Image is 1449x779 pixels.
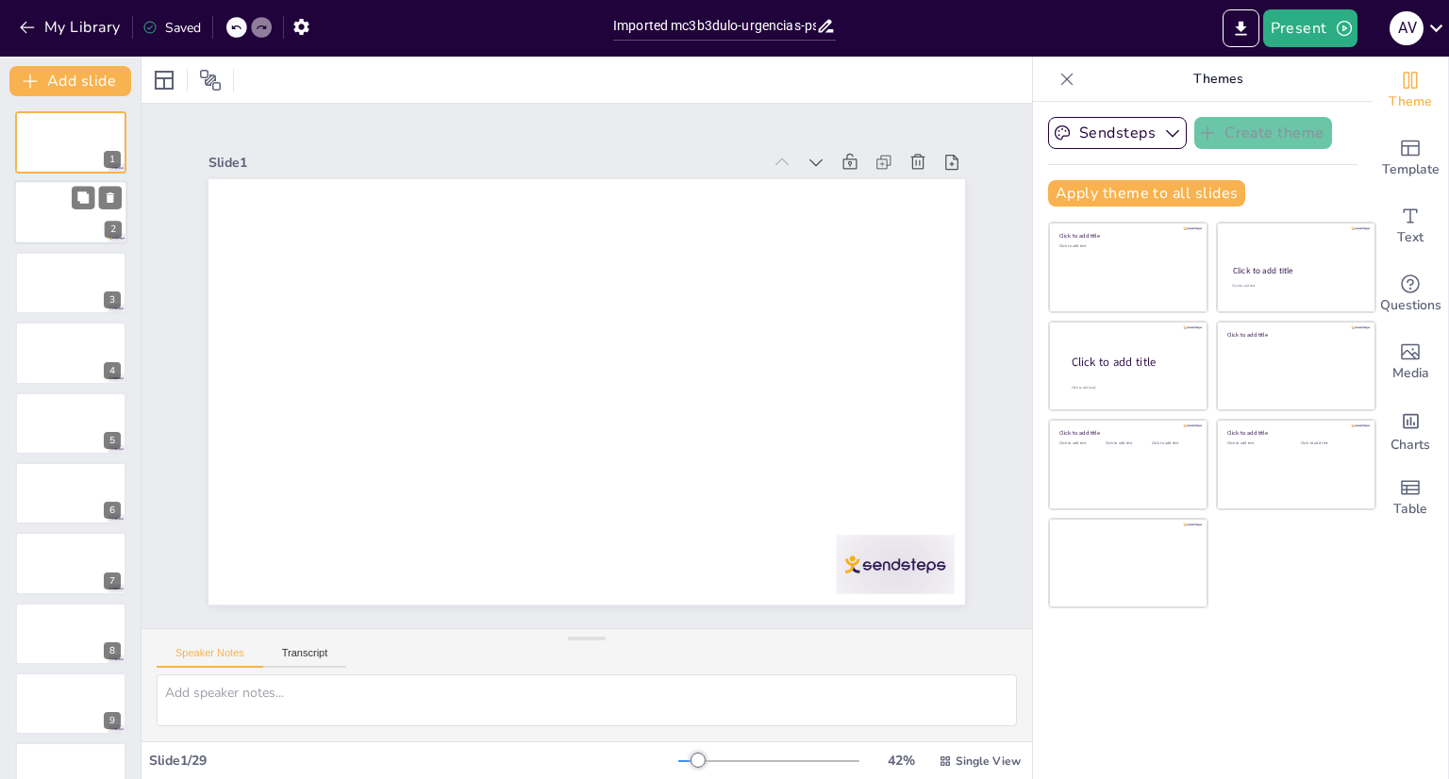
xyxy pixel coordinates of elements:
div: 7 [104,572,121,589]
div: Click to add text [1232,284,1357,289]
div: Click to add title [1227,330,1362,338]
div: 2 [14,181,127,245]
button: Transcript [263,647,347,668]
div: 5 [104,432,121,449]
button: Present [1263,9,1357,47]
div: Click to add text [1301,441,1360,446]
div: Click to add text [1106,441,1148,446]
div: 8 [15,603,126,665]
div: Get real-time input from your audience [1373,260,1448,328]
button: Create theme [1194,117,1332,149]
div: Click to add text [1227,441,1287,446]
button: Sendsteps [1048,117,1187,149]
div: 3 [104,291,121,308]
div: Add text boxes [1373,192,1448,260]
span: Position [199,69,222,91]
div: 8 [104,642,121,659]
button: Delete Slide [99,187,122,209]
button: A V [1390,9,1424,47]
div: Click to add title [1227,429,1362,437]
div: 4 [104,362,121,379]
button: Export to PowerPoint [1223,9,1259,47]
button: Add slide [9,66,131,96]
span: Media [1392,363,1429,384]
div: Add charts and graphs [1373,396,1448,464]
span: Single View [956,754,1021,769]
div: Saved [142,19,201,37]
span: Questions [1380,295,1441,316]
div: Layout [149,65,179,95]
div: Add ready made slides [1373,124,1448,192]
div: Slide 1 [258,79,802,212]
button: My Library [14,12,128,42]
span: Charts [1391,435,1430,456]
div: 1 [104,151,121,168]
div: 9 [104,712,121,729]
div: Add images, graphics, shapes or video [1373,328,1448,396]
button: Apply theme to all slides [1048,180,1245,207]
div: Change the overall theme [1373,57,1448,124]
input: Insert title [613,12,816,40]
button: Duplicate Slide [72,187,94,209]
div: 4 [15,322,126,384]
span: Text [1397,227,1424,248]
div: 7 [15,532,126,594]
div: Add a table [1373,464,1448,532]
div: A V [1390,11,1424,45]
p: Themes [1082,57,1354,102]
div: 42 % [878,752,924,770]
div: Click to add title [1059,429,1194,437]
div: Click to add title [1233,265,1358,276]
div: Click to add title [1059,232,1194,240]
div: 6 [104,502,121,519]
div: Slide 1 / 29 [149,752,678,770]
span: Theme [1389,91,1432,112]
div: Click to add body [1072,386,1191,390]
div: Click to add text [1152,441,1194,446]
span: Table [1393,499,1427,520]
div: Click to add text [1059,244,1194,249]
div: Click to add text [1059,441,1102,446]
div: 9 [15,672,126,735]
div: 6 [15,462,126,524]
button: Speaker Notes [157,647,263,668]
div: 3 [15,252,126,314]
div: 5 [15,392,126,455]
div: Click to add title [1072,355,1192,371]
span: Template [1382,159,1440,180]
div: 1 [15,111,126,174]
div: 2 [105,222,122,239]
